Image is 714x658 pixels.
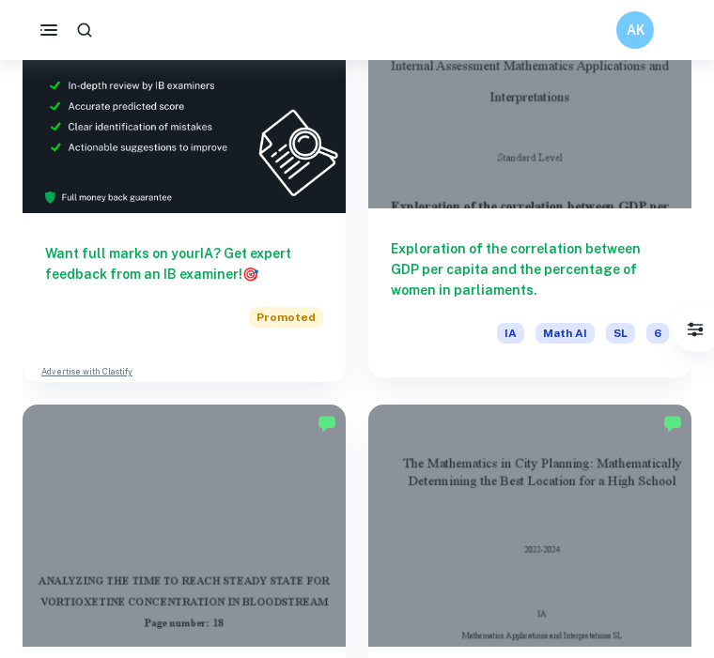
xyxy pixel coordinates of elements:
span: Promoted [249,307,323,328]
span: Math AI [535,323,595,344]
h6: Want full marks on your IA ? Get expert feedback from an IB examiner! [45,243,323,284]
button: AK [616,11,654,49]
span: SL [606,323,635,344]
img: Marked [318,414,336,433]
h6: Exploration of the correlation between GDP per capita and the percentage of women in parliaments. [391,238,669,300]
span: 6 [646,323,669,344]
a: Advertise with Clastify [41,365,132,378]
img: Marked [663,414,682,433]
button: Filter [676,311,714,348]
span: 🎯 [242,267,258,282]
span: IA [497,323,524,344]
h6: AK [625,20,646,40]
